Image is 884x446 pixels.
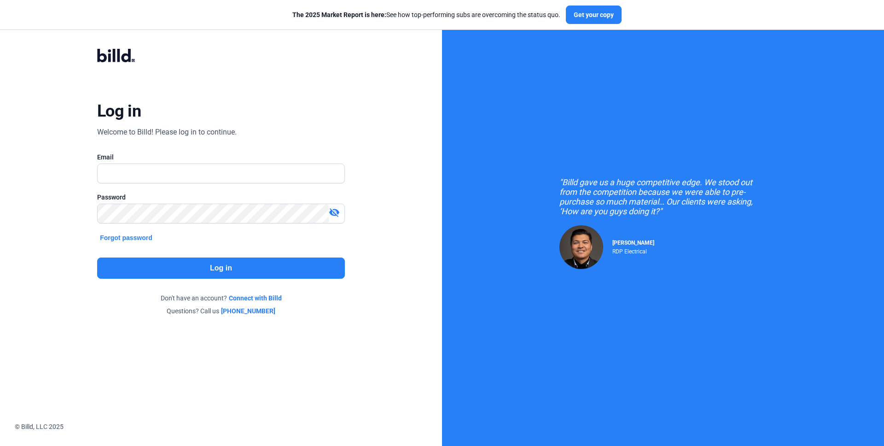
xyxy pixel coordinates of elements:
span: [PERSON_NAME] [612,240,654,246]
img: Raul Pacheco [559,225,603,269]
div: See how top-performing subs are overcoming the status quo. [292,10,560,19]
div: Password [97,193,345,202]
span: The 2025 Market Report is here: [292,11,386,18]
button: Log in [97,258,345,279]
div: "Billd gave us a huge competitive edge. We stood out from the competition because we were able to... [559,177,767,216]
a: Connect with Billd [229,293,282,303]
button: Get your copy [566,6,622,24]
mat-icon: visibility_off [329,207,340,218]
div: Log in [97,101,141,121]
div: Email [97,153,345,162]
div: RDP Electrical [612,246,654,255]
button: Forgot password [97,233,155,243]
div: Welcome to Billd! Please log in to continue. [97,127,237,138]
div: Questions? Call us [97,306,345,316]
div: Don't have an account? [97,293,345,303]
a: [PHONE_NUMBER] [221,306,275,316]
